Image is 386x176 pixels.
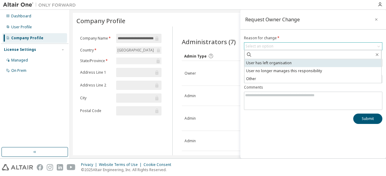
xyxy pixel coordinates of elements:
[47,164,53,171] img: instagram.svg
[245,75,381,83] li: Other
[244,43,382,50] div: Select an option
[245,59,381,67] li: User has left organisation
[81,167,175,172] p: © 2025 Altair Engineering, Inc. All Rights Reserved.
[80,83,113,88] label: Address Line 2
[144,162,175,167] div: Cookie Consent
[80,96,113,100] label: City
[4,47,36,52] div: License Settings
[11,68,26,73] div: On Prem
[80,108,113,113] label: Postal Code
[81,162,99,167] div: Privacy
[57,164,63,171] img: linkedin.svg
[80,48,113,53] label: Country
[244,36,382,40] label: Reason for change
[184,54,207,59] span: Admin Type
[11,14,31,19] div: Dashboard
[80,58,113,63] label: State/Province
[80,36,113,41] label: Company Name
[76,16,125,25] span: Company Profile
[11,58,28,63] div: Managed
[185,93,196,98] span: Admin
[245,67,381,75] li: User no longer manages this responsibility
[11,25,32,30] div: User Profile
[99,162,144,167] div: Website Terms of Use
[185,116,196,121] span: Admin
[245,44,273,49] div: Select an option
[116,47,161,54] div: [GEOGRAPHIC_DATA]
[353,114,382,124] button: Submit
[185,71,196,76] span: Owner
[182,37,236,46] span: Administrators (7)
[245,17,300,22] div: Request Owner Change
[2,164,33,171] img: altair_logo.svg
[37,164,43,171] img: facebook.svg
[185,139,196,143] span: Admin
[67,164,76,171] img: youtube.svg
[244,85,382,90] label: Comments
[80,70,113,75] label: Address Line 1
[11,36,43,40] div: Company Profile
[117,47,155,54] div: [GEOGRAPHIC_DATA]
[3,2,79,8] img: Altair One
